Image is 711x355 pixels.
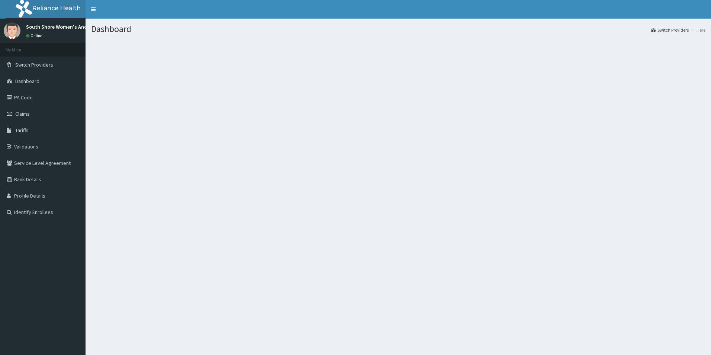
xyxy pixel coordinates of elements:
[15,61,53,68] span: Switch Providers
[26,24,136,29] p: South Shore Women's And [GEOGRAPHIC_DATA]
[689,27,705,33] li: Here
[15,111,30,117] span: Claims
[26,33,44,38] a: Online
[15,127,29,134] span: Tariffs
[91,24,705,34] h1: Dashboard
[15,78,39,84] span: Dashboard
[4,22,20,39] img: User Image
[651,27,689,33] a: Switch Providers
